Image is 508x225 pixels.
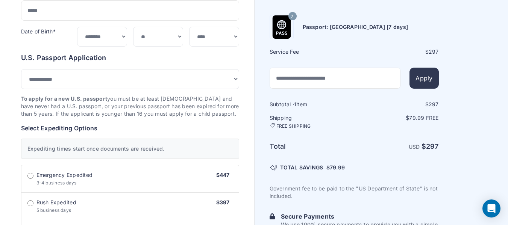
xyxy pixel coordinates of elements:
div: $ [355,101,439,108]
img: Product Name [270,15,293,39]
span: Emergency Expedited [36,171,93,179]
span: 3-4 business days [36,180,77,186]
h6: Total [270,141,353,152]
span: $397 [216,199,230,205]
h6: Select Expediting Options [21,124,239,133]
div: Open Intercom Messenger [482,199,500,217]
span: 297 [426,142,439,150]
span: TOTAL SAVINGS [280,164,323,171]
span: Rush Expedited [36,199,76,206]
span: 297 [429,101,439,107]
h6: Secure Payments [281,212,439,221]
label: Date of Birth* [21,28,56,35]
h6: Subtotal · item [270,101,353,108]
p: you must be at least [DEMOGRAPHIC_DATA] and have never had a U.S. passport, or your previous pass... [21,95,239,118]
button: Apply [409,68,438,89]
span: $ [326,164,345,171]
span: 7 [291,11,293,21]
h6: Service Fee [270,48,353,56]
strong: $ [422,142,439,150]
div: Expediting times start once documents are received. [21,139,239,159]
span: FREE SHIPPING [276,123,311,129]
span: USD [409,143,420,150]
h6: Passport: [GEOGRAPHIC_DATA] [7 days] [303,23,408,31]
span: 79.99 [409,115,424,121]
span: 297 [429,48,439,55]
span: $447 [216,172,230,178]
p: $ [355,114,439,122]
div: $ [355,48,439,56]
strong: To apply for a new U.S. passport [21,95,108,102]
span: 5 business days [36,207,71,213]
h6: U.S. Passport Application [21,53,239,63]
h6: Shipping [270,114,353,129]
span: Free [426,115,439,121]
span: 1 [294,101,296,107]
span: 79.99 [330,164,345,171]
p: Government fee to be paid to the "US Department of State" is not included. [270,185,439,200]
